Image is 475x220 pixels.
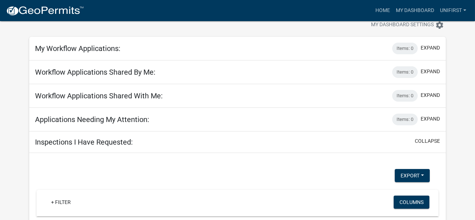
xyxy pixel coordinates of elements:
[392,66,418,78] div: Items: 0
[415,137,440,145] button: collapse
[395,169,430,182] button: Export
[365,18,450,32] button: My Dashboard Settingssettings
[35,44,120,53] h5: My Workflow Applications:
[421,68,440,75] button: expand
[437,4,469,17] a: UniFirst
[45,196,77,209] a: + Filter
[35,91,163,100] h5: Workflow Applications Shared With Me:
[35,138,133,146] h5: Inspections I Have Requested:
[392,43,418,54] div: Items: 0
[421,44,440,52] button: expand
[371,21,434,30] span: My Dashboard Settings
[392,114,418,125] div: Items: 0
[372,4,393,17] a: Home
[393,4,437,17] a: My Dashboard
[35,115,149,124] h5: Applications Needing My Attention:
[421,91,440,99] button: expand
[421,115,440,123] button: expand
[35,68,155,76] h5: Workflow Applications Shared By Me:
[392,90,418,102] div: Items: 0
[435,21,444,30] i: settings
[394,196,429,209] button: Columns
